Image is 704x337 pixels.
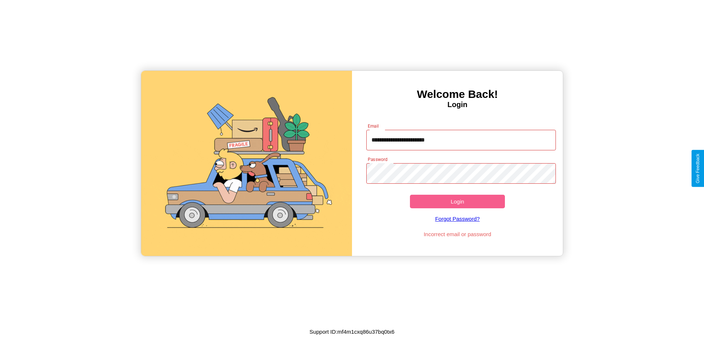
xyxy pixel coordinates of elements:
[368,123,379,129] label: Email
[410,195,505,208] button: Login
[368,156,387,162] label: Password
[363,208,553,229] a: Forgot Password?
[141,71,352,256] img: gif
[309,327,395,337] p: Support ID: mf4m1cxq86u37bq0tx6
[695,154,700,183] div: Give Feedback
[352,88,563,100] h3: Welcome Back!
[352,100,563,109] h4: Login
[363,229,553,239] p: Incorrect email or password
